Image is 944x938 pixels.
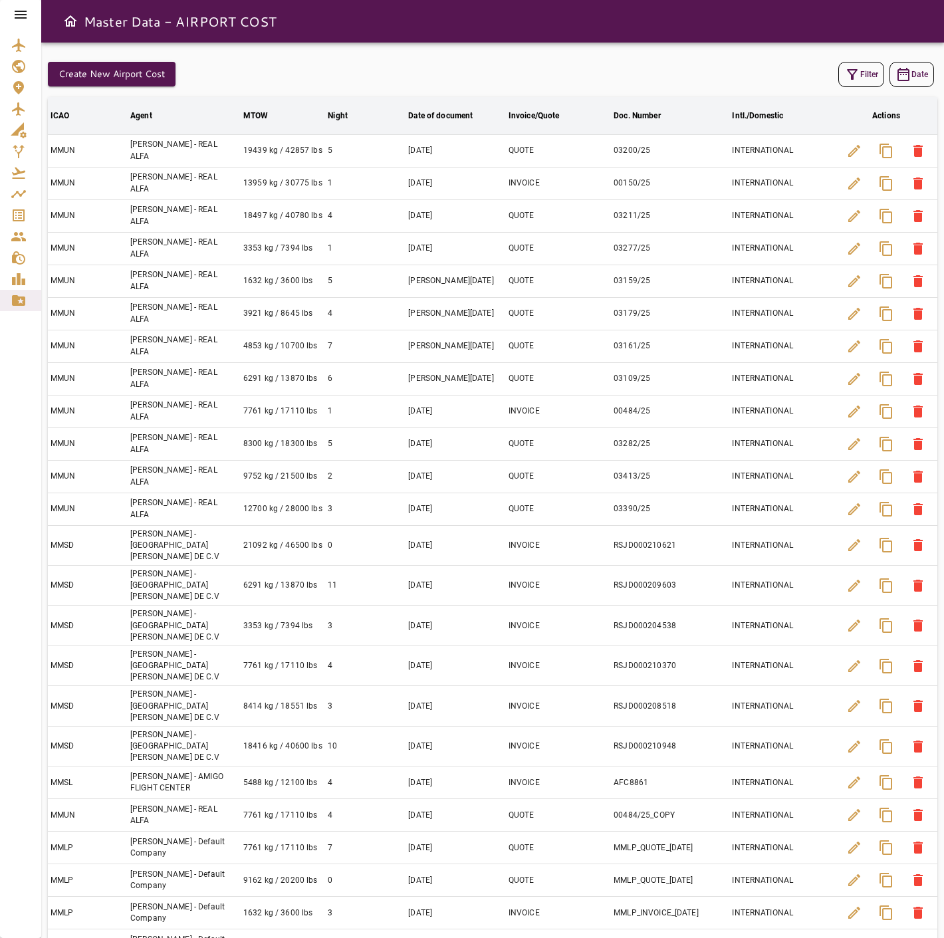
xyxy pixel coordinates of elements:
td: [PERSON_NAME] - REAL ALFA [128,167,241,199]
td: 1632 kg / 3600 lbs [241,897,325,929]
td: 4853 kg / 10700 lbs [241,330,325,362]
td: [PERSON_NAME] - Default Company [128,832,241,864]
td: 6 [325,362,406,395]
td: [PERSON_NAME] - REAL ALFA [128,232,241,265]
td: 9162 kg / 20200 lbs [241,864,325,897]
td: [PERSON_NAME] - REAL ALFA [128,134,241,167]
td: 18497 kg / 40780 lbs [241,199,325,232]
td: 00150/25 [611,167,729,199]
td: RSJD000208518 [611,686,729,726]
span: Night [328,108,365,124]
td: [DATE] [406,167,505,199]
td: INTERNATIONAL [729,395,835,427]
td: INTERNATIONAL [729,362,835,395]
td: 00484/25 [611,395,729,427]
td: INTERNATIONAL [729,167,835,199]
td: QUOTE [506,493,611,525]
td: MMLP [48,897,128,929]
button: Copy [870,200,902,232]
button: Delete [902,298,934,330]
td: MMUN [48,330,128,362]
td: [PERSON_NAME][DATE] [406,330,505,362]
button: Delete [902,363,934,395]
td: QUOTE [506,832,611,864]
td: MMUN [48,427,128,460]
button: Copy [870,265,902,297]
button: Delete [902,135,934,167]
td: MMUN [48,134,128,167]
span: delete [910,143,926,159]
span: delete [910,208,926,224]
td: INTERNATIONAL [729,645,835,685]
td: [PERSON_NAME] - REAL ALFA [128,395,241,427]
td: INTERNATIONAL [729,525,835,565]
td: 6291 kg / 13870 lbs [241,362,325,395]
button: Delete [902,529,934,561]
span: Invoice/Quote [509,108,577,124]
td: 4 [325,766,406,799]
td: [PERSON_NAME] - REAL ALFA [128,362,241,395]
td: INVOICE [506,897,611,929]
td: QUOTE [506,362,611,395]
button: Copy [870,897,902,929]
td: [DATE] [406,493,505,525]
button: Copy [870,428,902,460]
td: 00484/25_COPY [611,799,729,832]
td: QUOTE [506,460,611,493]
button: Copy [870,233,902,265]
button: Filter [838,62,884,87]
td: 3353 kg / 7394 lbs [241,606,325,645]
span: delete [910,436,926,452]
td: [DATE] [406,427,505,460]
button: Delete [902,650,934,682]
div: Doc. Number [614,108,660,124]
span: delete [910,306,926,322]
div: Date of document [408,108,473,124]
button: Edit [838,650,870,682]
button: Create New Airport Cost [48,62,176,86]
span: delete [910,241,926,257]
span: delete [910,774,926,790]
span: Agent [130,108,170,124]
td: [PERSON_NAME][DATE] [406,297,505,330]
td: 3 [325,686,406,726]
span: delete [910,501,926,517]
button: Delete [902,233,934,265]
td: 03282/25 [611,427,729,460]
td: INTERNATIONAL [729,606,835,645]
td: QUOTE [506,265,611,297]
td: 7761 kg / 17110 lbs [241,645,325,685]
button: Delete [902,766,934,798]
span: delete [910,404,926,419]
button: Edit [838,570,870,602]
td: QUOTE [506,330,611,362]
td: MMUN [48,297,128,330]
td: [PERSON_NAME] - Default Company [128,864,241,897]
span: ICAO [51,108,87,124]
button: Delete [902,897,934,929]
td: 18416 kg / 40600 lbs [241,726,325,766]
td: MMSD [48,565,128,605]
button: Copy [870,363,902,395]
button: Delete [902,864,934,896]
td: [PERSON_NAME] - [GEOGRAPHIC_DATA][PERSON_NAME] DE C.V [128,525,241,565]
td: MMUN [48,199,128,232]
button: Edit [838,298,870,330]
td: MMSL [48,766,128,799]
div: MTOW [243,108,269,124]
button: Open drawer [57,8,84,35]
td: INTERNATIONAL [729,297,835,330]
td: INVOICE [506,525,611,565]
td: [DATE] [406,766,505,799]
td: 11 [325,565,406,605]
td: QUOTE [506,799,611,832]
button: Copy [870,610,902,642]
td: [DATE] [406,799,505,832]
td: AFC8861 [611,766,729,799]
span: Doc. Number [614,108,677,124]
td: 1 [325,395,406,427]
button: Edit [838,864,870,896]
td: [PERSON_NAME] - [GEOGRAPHIC_DATA][PERSON_NAME] DE C.V [128,726,241,766]
button: Edit [838,897,870,929]
td: 5 [325,134,406,167]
